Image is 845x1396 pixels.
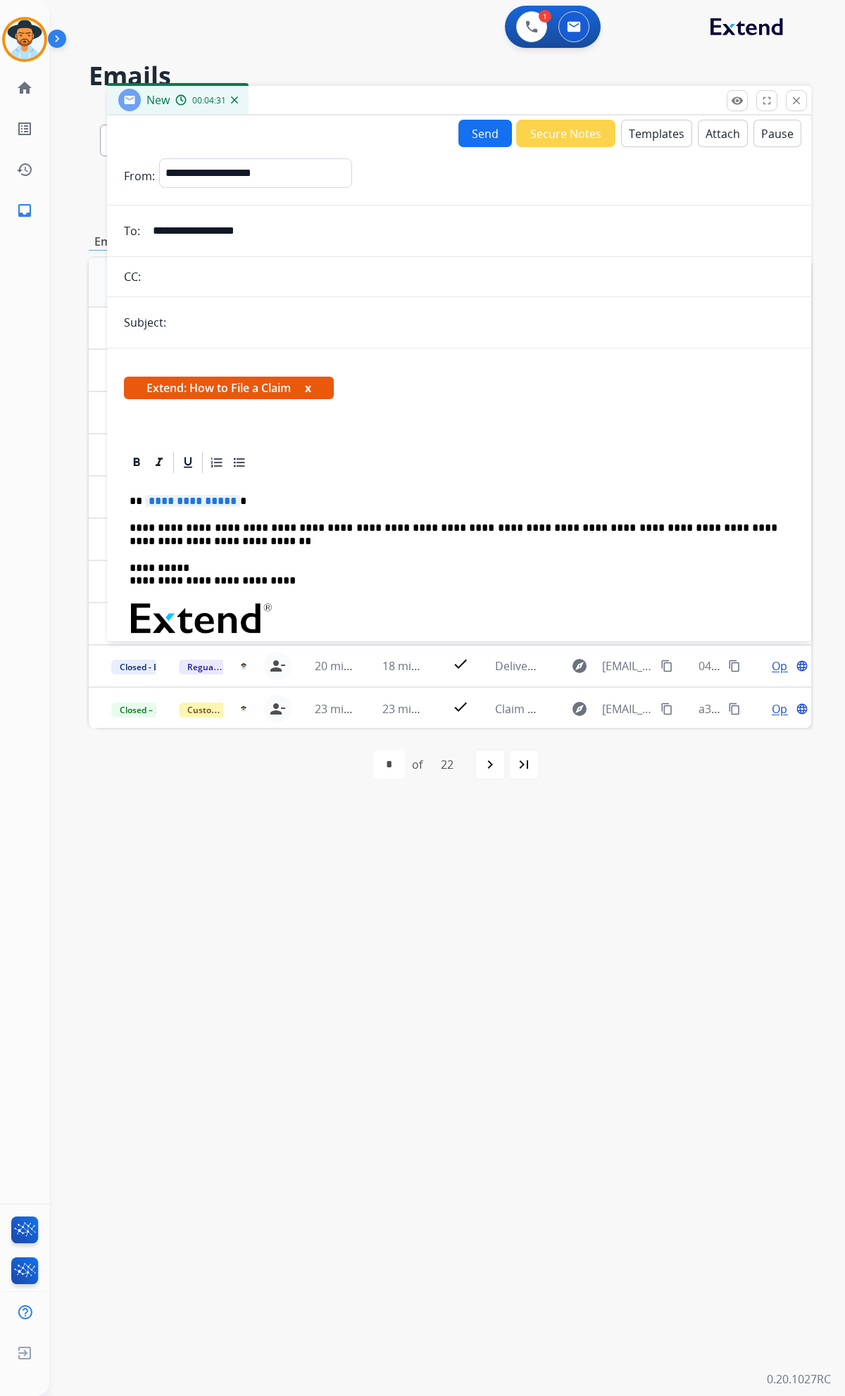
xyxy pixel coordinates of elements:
[5,20,44,59] img: avatar
[495,701,567,717] span: Claim Update
[16,80,33,96] mat-icon: home
[790,94,803,107] mat-icon: close
[126,452,147,473] div: Bold
[89,62,811,90] h2: Emails
[482,756,499,773] mat-icon: navigate_next
[305,379,311,396] button: x
[602,700,652,717] span: [EMAIL_ADDRESS][DOMAIN_NAME]
[146,92,170,108] span: New
[760,94,773,107] mat-icon: fullscreen
[412,756,423,773] div: of
[177,452,199,473] div: Underline
[269,658,286,674] mat-icon: person_remove
[661,660,673,672] mat-icon: content_copy
[767,1371,831,1388] p: 0.20.1027RC
[728,660,741,672] mat-icon: content_copy
[89,233,163,251] p: Emails (213)
[206,452,227,473] div: Ordered List
[731,94,744,107] mat-icon: remove_red_eye
[796,703,808,715] mat-icon: language
[179,703,270,717] span: Customer Support
[124,314,166,331] p: Subject:
[539,10,551,23] div: 1
[382,701,464,717] span: 23 minutes ago
[16,120,33,137] mat-icon: list_alt
[124,222,140,239] p: To:
[241,706,246,712] img: agent-avatar
[621,120,692,147] button: Templates
[698,120,748,147] button: Attach
[16,161,33,178] mat-icon: history
[571,658,588,674] mat-icon: explore
[124,377,334,399] span: Extend: How to File a Claim
[269,700,286,717] mat-icon: person_remove
[571,700,588,717] mat-icon: explore
[241,663,246,669] img: agent-avatar
[179,660,243,674] span: Reguard CS
[315,658,396,674] span: 20 minutes ago
[452,698,469,715] mat-icon: check
[728,703,741,715] mat-icon: content_copy
[458,120,512,147] button: Send
[753,120,801,147] button: Pause
[772,700,801,717] span: Open
[661,703,673,715] mat-icon: content_copy
[516,120,615,147] button: Secure Notes
[515,756,532,773] mat-icon: last_page
[602,658,652,674] span: [EMAIL_ADDRESS][PERSON_NAME][DOMAIN_NAME]
[452,655,469,672] mat-icon: check
[430,750,465,779] div: 22
[229,452,250,473] div: Bullet List
[495,658,685,674] span: Delivery Status Notification (Failure)
[192,95,226,106] span: 00:04:31
[124,268,141,285] p: CC:
[315,701,396,717] span: 23 minutes ago
[796,660,808,672] mat-icon: language
[772,658,801,674] span: Open
[149,452,170,473] div: Italic
[16,202,33,219] mat-icon: inbox
[382,658,464,674] span: 18 minutes ago
[111,703,189,717] span: Closed – Solved
[111,660,198,674] span: Closed - Bounced
[124,168,155,184] p: From:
